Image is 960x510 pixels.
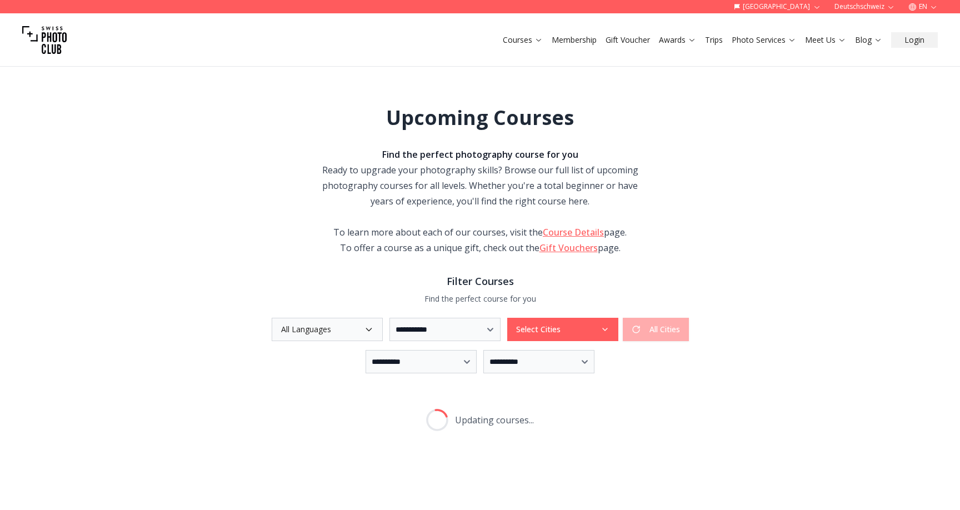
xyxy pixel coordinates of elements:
a: Blog [855,34,882,46]
h3: Filter Courses [142,273,818,289]
a: Meet Us [805,34,846,46]
button: Blog [851,32,887,48]
strong: Find the perfect photography course for you [382,148,578,161]
a: Photo Services [732,34,796,46]
a: Courses [503,34,543,46]
button: Trips [701,32,727,48]
button: Select Cities [507,318,618,341]
button: Photo Services [727,32,801,48]
img: Swiss photo club [22,18,67,62]
p: Find the perfect course for you [142,293,818,304]
span: Updating courses... [455,413,534,427]
a: Membership [552,34,597,46]
a: Trips [705,34,723,46]
button: Membership [547,32,601,48]
h1: Upcoming Courses [386,107,574,129]
a: Gift Voucher [606,34,650,46]
button: Awards [654,32,701,48]
a: Gift Vouchers [539,242,598,254]
a: Awards [659,34,696,46]
button: Login [891,32,938,48]
button: All Languages [272,318,383,341]
button: Gift Voucher [601,32,654,48]
button: Courses [498,32,547,48]
a: Course Details [543,226,604,238]
div: To learn more about each of our courses, visit the page. To offer a course as a unique gift, chec... [320,224,640,256]
div: Ready to upgrade your photography skills? Browse our full list of upcoming photography courses fo... [320,147,640,209]
button: Meet Us [801,32,851,48]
